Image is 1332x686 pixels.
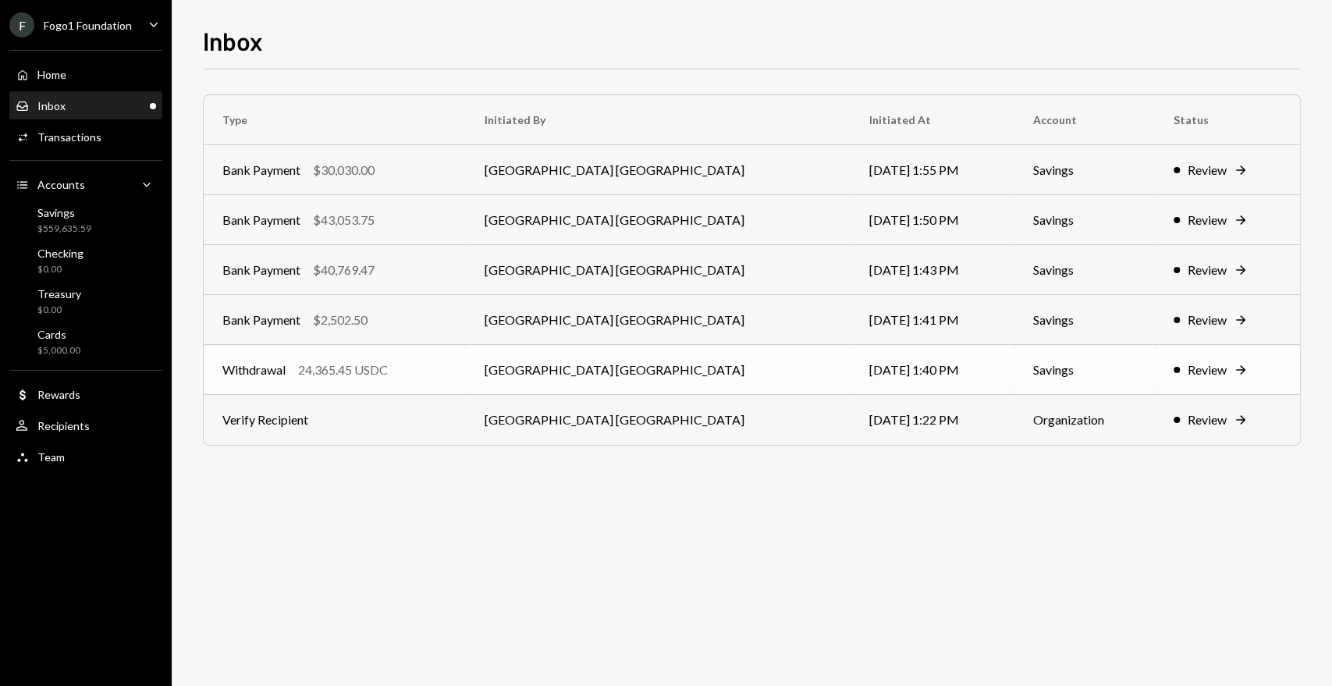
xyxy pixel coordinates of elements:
div: Cards [37,328,80,341]
div: Review [1188,411,1227,429]
div: Team [37,450,65,464]
div: $5,000.00 [37,344,80,357]
div: $0.00 [37,263,83,276]
a: Accounts [9,170,162,198]
div: Inbox [37,99,66,112]
td: [GEOGRAPHIC_DATA] [GEOGRAPHIC_DATA] [466,195,850,245]
td: [GEOGRAPHIC_DATA] [GEOGRAPHIC_DATA] [466,395,850,445]
td: Savings [1014,295,1155,345]
a: Recipients [9,411,162,439]
div: Treasury [37,287,81,300]
div: Withdrawal [222,361,286,379]
div: Rewards [37,388,80,401]
td: [DATE] 1:41 PM [851,295,1015,345]
td: [GEOGRAPHIC_DATA] [GEOGRAPHIC_DATA] [466,245,850,295]
div: Accounts [37,178,85,191]
div: Bank Payment [222,261,300,279]
div: Bank Payment [222,311,300,329]
th: Type [204,95,466,145]
a: Transactions [9,123,162,151]
td: [GEOGRAPHIC_DATA] [GEOGRAPHIC_DATA] [466,295,850,345]
div: $2,502.50 [313,311,368,329]
div: Bank Payment [222,161,300,179]
div: Home [37,68,66,81]
div: Review [1188,211,1227,229]
a: Cards$5,000.00 [9,323,162,361]
td: [DATE] 1:55 PM [851,145,1015,195]
td: [GEOGRAPHIC_DATA] [GEOGRAPHIC_DATA] [466,145,850,195]
div: F [9,12,34,37]
div: Review [1188,361,1227,379]
h1: Inbox [203,25,263,56]
div: Savings [37,206,91,219]
a: Inbox [9,91,162,119]
td: Savings [1014,145,1155,195]
div: Transactions [37,130,101,144]
div: Fogo1 Foundation [44,19,132,32]
th: Account [1014,95,1155,145]
div: $40,769.47 [313,261,375,279]
td: Savings [1014,245,1155,295]
a: Team [9,443,162,471]
a: Rewards [9,380,162,408]
div: Bank Payment [222,211,300,229]
th: Status [1155,95,1300,145]
div: $559,635.59 [37,222,91,236]
td: Savings [1014,345,1155,395]
div: Review [1188,261,1227,279]
div: Review [1188,311,1227,329]
div: Checking [37,247,83,260]
td: [GEOGRAPHIC_DATA] [GEOGRAPHIC_DATA] [466,345,850,395]
td: [DATE] 1:22 PM [851,395,1015,445]
a: Home [9,60,162,88]
div: $43,053.75 [313,211,375,229]
div: 24,365.45 USDC [298,361,388,379]
div: $30,030.00 [313,161,375,179]
a: Savings$559,635.59 [9,201,162,239]
a: Checking$0.00 [9,242,162,279]
td: [DATE] 1:50 PM [851,195,1015,245]
td: Savings [1014,195,1155,245]
div: $0.00 [37,304,81,317]
div: Review [1188,161,1227,179]
td: Organization [1014,395,1155,445]
a: Treasury$0.00 [9,283,162,320]
th: Initiated At [851,95,1015,145]
div: Recipients [37,419,90,432]
td: Verify Recipient [204,395,466,445]
td: [DATE] 1:43 PM [851,245,1015,295]
td: [DATE] 1:40 PM [851,345,1015,395]
th: Initiated By [466,95,850,145]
